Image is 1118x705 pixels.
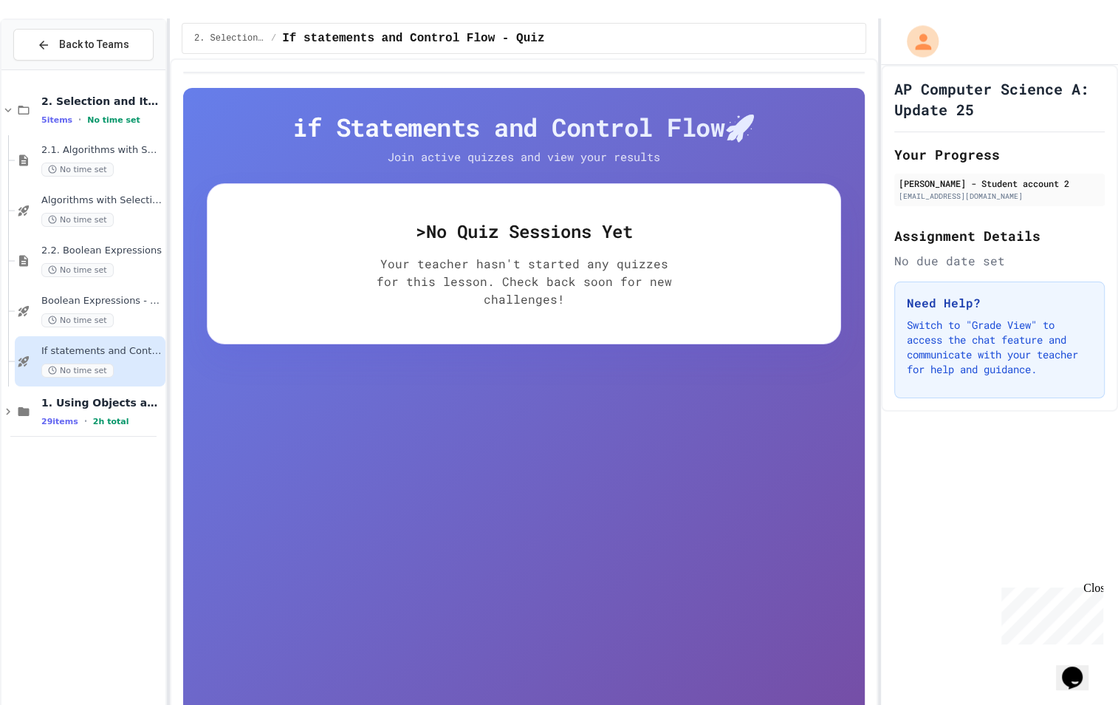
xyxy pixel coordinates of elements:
div: [PERSON_NAME] - Student account 2 [899,177,1100,190]
div: [EMAIL_ADDRESS][DOMAIN_NAME] [899,191,1100,202]
div: My Account [888,21,943,62]
span: 2. Selection and Iteration [41,95,162,108]
h4: if Statements and Control Flow 🚀 [207,112,841,143]
span: 2.2. Boolean Expressions [41,245,162,257]
p: Join active quizzes and view your results [358,149,690,166]
span: 29 items [41,417,78,426]
span: • [78,114,81,126]
span: Back to Teams [59,37,129,52]
h2: Your Progress [894,144,1105,165]
span: Algorithms with Selection and Repetition - Topic 2.1 [41,194,162,207]
span: No time set [41,263,114,277]
span: No time set [41,163,114,177]
p: Switch to "Grade View" to access the chat feature and communicate with your teacher for help and ... [907,318,1092,377]
h1: AP Computer Science A: Update 25 [894,78,1105,120]
span: 2.1. Algorithms with Selection and Repetition [41,144,162,157]
span: 2. Selection and Iteration [194,33,265,44]
h5: > No Quiz Sessions Yet [231,219,817,243]
button: Back to Teams [13,29,154,61]
p: Your teacher hasn't started any quizzes for this lesson. Check back soon for new challenges! [377,255,672,308]
h2: Assignment Details [894,225,1105,246]
span: No time set [41,364,114,378]
div: Chat with us now!Close [6,6,102,94]
span: 5 items [41,115,72,125]
span: If statements and Control Flow - Quiz [41,345,162,358]
h3: Need Help? [907,294,1092,312]
span: No time set [41,213,114,227]
span: No time set [87,115,140,125]
span: If statements and Control Flow - Quiz [282,30,544,47]
iframe: chat widget [1056,646,1103,690]
span: 2h total [93,417,129,426]
iframe: chat widget [995,582,1103,644]
span: 1. Using Objects and Methods [41,396,162,409]
span: No time set [41,313,114,327]
span: / [271,33,276,44]
div: No due date set [894,252,1105,270]
span: Boolean Expressions - Quiz [41,295,162,307]
span: • [84,415,87,427]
